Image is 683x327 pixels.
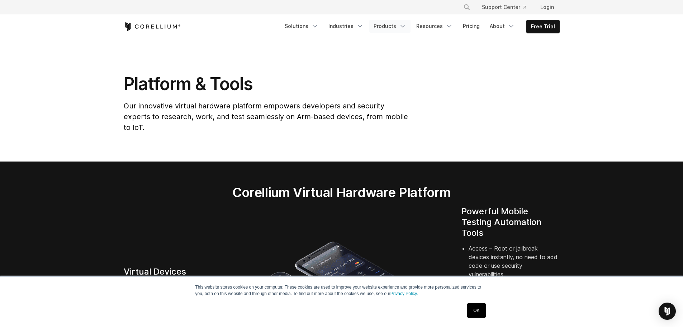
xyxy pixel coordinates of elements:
[455,1,560,14] div: Navigation Menu
[195,284,488,297] p: This website stores cookies on your computer. These cookies are used to improve your website expe...
[535,1,560,14] a: Login
[412,20,457,33] a: Resources
[476,1,532,14] a: Support Center
[124,22,181,31] a: Corellium Home
[461,206,560,238] h4: Powerful Mobile Testing Automation Tools
[369,20,411,33] a: Products
[659,303,676,320] div: Open Intercom Messenger
[469,244,560,287] li: Access – Root or jailbreak devices instantly, no need to add code or use security vulnerabilities.
[467,303,485,318] a: OK
[527,20,559,33] a: Free Trial
[280,20,560,33] div: Navigation Menu
[124,102,408,132] span: Our innovative virtual hardware platform empowers developers and security experts to research, wo...
[280,20,323,33] a: Solutions
[324,20,368,33] a: Industries
[124,73,409,95] h1: Platform & Tools
[124,266,222,277] h4: Virtual Devices
[459,20,484,33] a: Pricing
[485,20,519,33] a: About
[199,184,484,200] h2: Corellium Virtual Hardware Platform
[390,291,418,296] a: Privacy Policy.
[460,1,473,14] button: Search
